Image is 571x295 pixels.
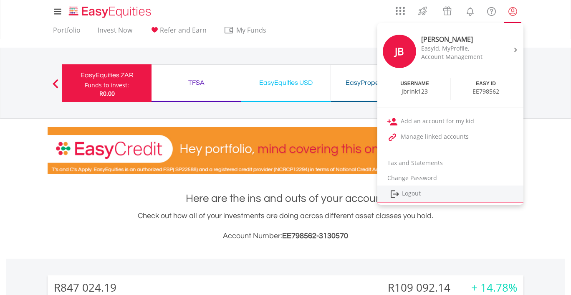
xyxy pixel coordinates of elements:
[67,5,154,19] img: EasyEquities_Logo.png
[54,282,116,294] div: R847 024.19
[383,35,416,68] div: JB
[402,87,428,96] div: jbrink123
[85,81,129,89] div: Funds to invest:
[146,26,210,39] a: Refer and Earn
[94,26,136,39] a: Invest Now
[472,87,499,96] div: EE798562
[460,2,481,19] a: Notifications
[377,170,523,186] a: Change Password
[435,2,460,18] a: Vouchers
[502,2,523,20] a: My Profile
[48,210,523,242] div: Check out how all of your investments are doing across different asset classes you hold.
[377,129,523,145] a: Manage linked accounts
[246,77,326,89] div: EasyEquities USD
[471,282,517,294] div: + 14.78%
[481,2,502,19] a: FAQ's and Support
[416,4,430,18] img: thrive-v2.svg
[157,77,236,89] div: TFSA
[377,25,523,103] a: JB [PERSON_NAME] EasyId, MyProfile, Account Management USERNAME jbrink123 EASY ID EE798562
[390,2,410,15] a: AppsGrid
[396,6,405,15] img: grid-menu-icon.svg
[67,69,147,81] div: EasyEquities ZAR
[48,230,523,242] h3: Account Number:
[48,127,523,174] img: EasyCredit Promotion Banner
[282,232,348,240] span: EE798562-3130570
[377,155,523,170] a: Tax and Statements
[99,89,115,97] span: R0.00
[48,191,523,206] h1: Here are the ins and outs of your account
[160,25,207,35] span: Refer and Earn
[421,53,491,61] div: Account Management
[377,114,523,129] a: Add an account for my kid
[440,4,454,18] img: vouchers-v2.svg
[336,77,415,89] div: EasyProperties ZAR
[50,26,84,39] a: Portfolio
[476,80,496,87] div: EASY ID
[421,44,491,53] div: EasyId, MyProfile,
[224,25,278,36] span: My Funds
[400,80,429,87] div: USERNAME
[66,2,154,19] a: Home page
[377,186,523,203] a: Logout
[421,35,491,44] div: [PERSON_NAME]
[388,282,461,294] div: R109 092.14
